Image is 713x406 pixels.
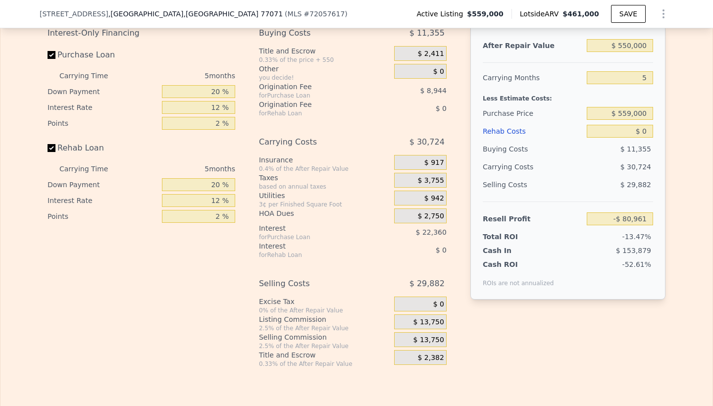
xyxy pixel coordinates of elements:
div: Carrying Months [483,69,583,87]
div: HOA Dues [259,208,390,218]
div: for Purchase Loan [259,233,369,241]
div: Other [259,64,390,74]
span: $ 0 [433,300,444,309]
div: Down Payment [48,84,158,100]
div: Origination Fee [259,100,369,109]
span: $ 30,724 [409,133,445,151]
span: $ 3,755 [417,176,444,185]
div: After Repair Value [483,37,583,54]
div: Purchase Price [483,104,583,122]
div: for Rehab Loan [259,109,369,117]
div: Less Estimate Costs: [483,87,653,104]
span: $ 29,882 [620,181,651,189]
div: Title and Escrow [259,350,390,360]
div: Rehab Costs [483,122,583,140]
div: Down Payment [48,177,158,193]
div: 2.5% of the After Repair Value [259,324,390,332]
input: Rehab Loan [48,144,55,152]
span: , [GEOGRAPHIC_DATA] 77071 [183,10,283,18]
span: $ 11,355 [620,145,651,153]
div: Carrying Time [59,68,124,84]
div: Selling Costs [483,176,583,194]
div: Title and Escrow [259,46,390,56]
span: [STREET_ADDRESS] [40,9,108,19]
div: Utilities [259,191,390,201]
div: Taxes [259,173,390,183]
div: Carrying Costs [259,133,369,151]
span: # 72057617 [304,10,345,18]
div: Excise Tax [259,297,390,306]
span: $ 153,879 [616,247,651,254]
div: Interest Rate [48,193,158,208]
div: Buying Costs [259,24,369,42]
span: $ 2,750 [417,212,444,221]
div: Selling Commission [259,332,390,342]
div: 0% of the After Repair Value [259,306,390,314]
span: $ 29,882 [409,275,445,293]
span: $ 2,411 [417,50,444,58]
span: $ 0 [433,67,444,76]
div: Carrying Time [59,161,124,177]
div: Selling Costs [259,275,369,293]
div: ROIs are not annualized [483,269,554,287]
div: Interest-Only Financing [48,24,235,42]
button: Show Options [654,4,673,24]
span: $ 942 [424,194,444,203]
div: based on annual taxes [259,183,390,191]
span: $ 30,724 [620,163,651,171]
span: MLS [288,10,302,18]
span: $461,000 [562,10,599,18]
span: $ 2,382 [417,354,444,362]
div: Points [48,115,158,131]
span: Active Listing [416,9,467,19]
div: Insurance [259,155,390,165]
span: $ 22,360 [416,228,447,236]
span: $ 0 [436,246,447,254]
div: Resell Profit [483,210,583,228]
span: $ 13,750 [413,336,444,345]
div: Listing Commission [259,314,390,324]
span: $ 11,355 [409,24,445,42]
div: ( ) [285,9,348,19]
div: Buying Costs [483,140,583,158]
div: for Purchase Loan [259,92,369,100]
div: Total ROI [483,232,545,242]
label: Rehab Loan [48,139,158,157]
div: Interest Rate [48,100,158,115]
span: $559,000 [467,9,504,19]
label: Purchase Loan [48,46,158,64]
span: -52.61% [622,260,651,268]
input: Purchase Loan [48,51,55,59]
span: $ 13,750 [413,318,444,327]
div: 0.33% of the After Repair Value [259,360,390,368]
div: 3¢ per Finished Square Foot [259,201,390,208]
div: Points [48,208,158,224]
div: 2.5% of the After Repair Value [259,342,390,350]
span: $ 917 [424,158,444,167]
div: for Rehab Loan [259,251,369,259]
div: Interest [259,223,369,233]
span: $ 0 [436,104,447,112]
div: Interest [259,241,369,251]
span: , [GEOGRAPHIC_DATA] [108,9,283,19]
div: 0.4% of the After Repair Value [259,165,390,173]
div: Cash In [483,246,545,255]
div: Origination Fee [259,82,369,92]
button: SAVE [611,5,646,23]
span: Lotside ARV [520,9,562,19]
div: 5 months [128,161,235,177]
div: 5 months [128,68,235,84]
div: 0.33% of the price + 550 [259,56,390,64]
span: -13.47% [622,233,651,241]
div: Carrying Costs [483,158,545,176]
div: you decide! [259,74,390,82]
span: $ 8,944 [420,87,446,95]
div: Cash ROI [483,259,554,269]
